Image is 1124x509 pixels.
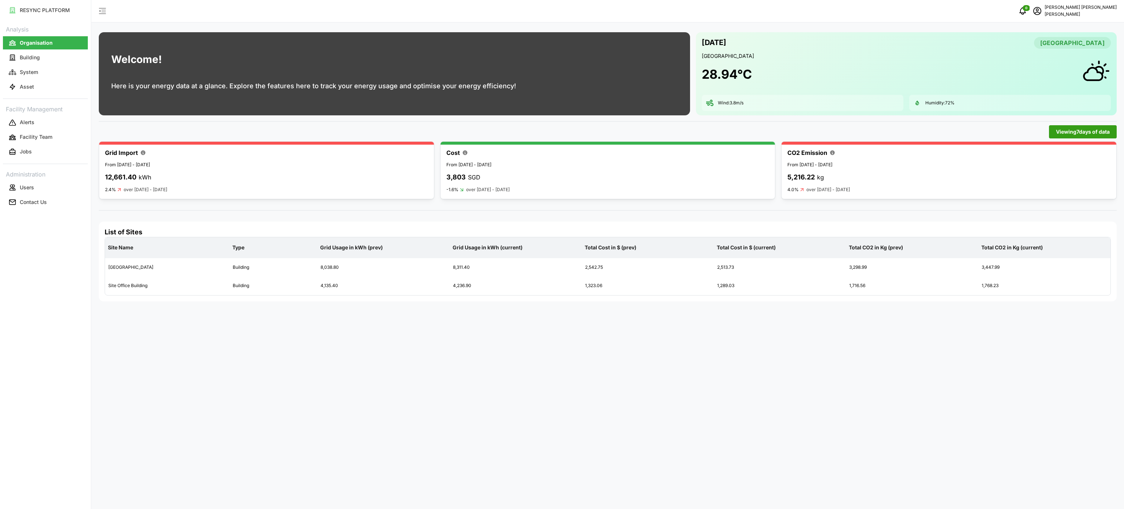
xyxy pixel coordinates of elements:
[806,186,850,193] p: over [DATE] - [DATE]
[1045,4,1117,11] p: [PERSON_NAME] [PERSON_NAME]
[3,50,88,65] a: Building
[718,100,743,106] p: Wind: 3.8 m/s
[446,148,460,157] p: Cost
[3,36,88,49] button: Organisation
[787,172,815,183] p: 5,216.22
[3,3,88,18] a: RESYNC PLATFORM
[3,23,88,34] p: Analysis
[582,259,713,276] div: 2,542.75
[1056,126,1110,138] span: Viewing 7 days of data
[446,172,466,183] p: 3,803
[3,80,88,93] button: Asset
[979,277,1110,295] div: 1,768.23
[20,68,38,76] p: System
[3,79,88,94] a: Asset
[466,186,510,193] p: over [DATE] - [DATE]
[847,238,977,257] p: Total CO2 in Kg (prev)
[139,173,151,182] p: kWh
[106,238,228,257] p: Site Name
[3,145,88,159] button: Jobs
[846,277,978,295] div: 1,716.56
[20,39,53,47] p: Organisation
[318,259,449,276] div: 8,038.80
[3,51,88,64] button: Building
[583,238,712,257] p: Total Cost in $ (prev)
[105,227,1111,237] h4: List of Sites
[468,173,480,182] p: SGD
[1045,11,1117,18] p: [PERSON_NAME]
[3,36,88,50] a: Organisation
[111,81,516,91] p: Here is your energy data at a glance. Explore the features here to track your energy usage and op...
[3,130,88,145] a: Facility Team
[1040,37,1105,48] span: [GEOGRAPHIC_DATA]
[582,277,713,295] div: 1,323.06
[230,259,317,276] div: Building
[20,7,70,14] p: RESYNC PLATFORM
[3,145,88,159] a: Jobs
[105,187,116,193] p: 2.4%
[787,161,1110,168] p: From [DATE] - [DATE]
[111,52,162,67] h1: Welcome!
[702,66,752,82] h1: 28.94 °C
[1049,125,1117,138] button: Viewing7days of data
[3,131,88,144] button: Facility Team
[714,277,846,295] div: 1,289.03
[450,277,581,295] div: 4,236.90
[20,198,47,206] p: Contact Us
[105,161,428,168] p: From [DATE] - [DATE]
[124,186,167,193] p: over [DATE] - [DATE]
[787,148,827,157] p: CO2 Emission
[105,259,229,276] div: [GEOGRAPHIC_DATA]
[231,238,316,257] p: Type
[451,238,580,257] p: Grid Usage in kWh (current)
[3,66,88,79] button: System
[979,259,1110,276] div: 3,447.99
[319,238,448,257] p: Grid Usage in kWh (prev)
[105,277,229,295] div: Site Office Building
[20,54,40,61] p: Building
[3,65,88,79] a: System
[446,161,769,168] p: From [DATE] - [DATE]
[3,196,88,209] button: Contact Us
[3,115,88,130] a: Alerts
[446,187,458,193] p: -1.6%
[20,133,52,141] p: Facility Team
[3,4,88,17] button: RESYNC PLATFORM
[925,100,955,106] p: Humidity: 72 %
[3,181,88,194] button: Users
[715,238,844,257] p: Total Cost in $ (current)
[318,277,449,295] div: 4,135.40
[450,259,581,276] div: 8,311.40
[846,259,978,276] div: 3,298.99
[105,172,136,183] p: 12,661.40
[1030,4,1045,18] button: schedule
[3,180,88,195] a: Users
[817,173,824,182] p: kg
[787,187,799,193] p: 4.0%
[980,238,1109,257] p: Total CO2 in Kg (current)
[20,148,32,155] p: Jobs
[3,103,88,114] p: Facility Management
[702,52,1111,60] p: [GEOGRAPHIC_DATA]
[1025,5,1027,11] span: 0
[714,259,846,276] div: 2,513.73
[105,148,138,157] p: Grid Import
[20,83,34,90] p: Asset
[3,116,88,129] button: Alerts
[20,119,34,126] p: Alerts
[3,168,88,179] p: Administration
[702,37,726,49] p: [DATE]
[1015,4,1030,18] button: notifications
[230,277,317,295] div: Building
[20,184,34,191] p: Users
